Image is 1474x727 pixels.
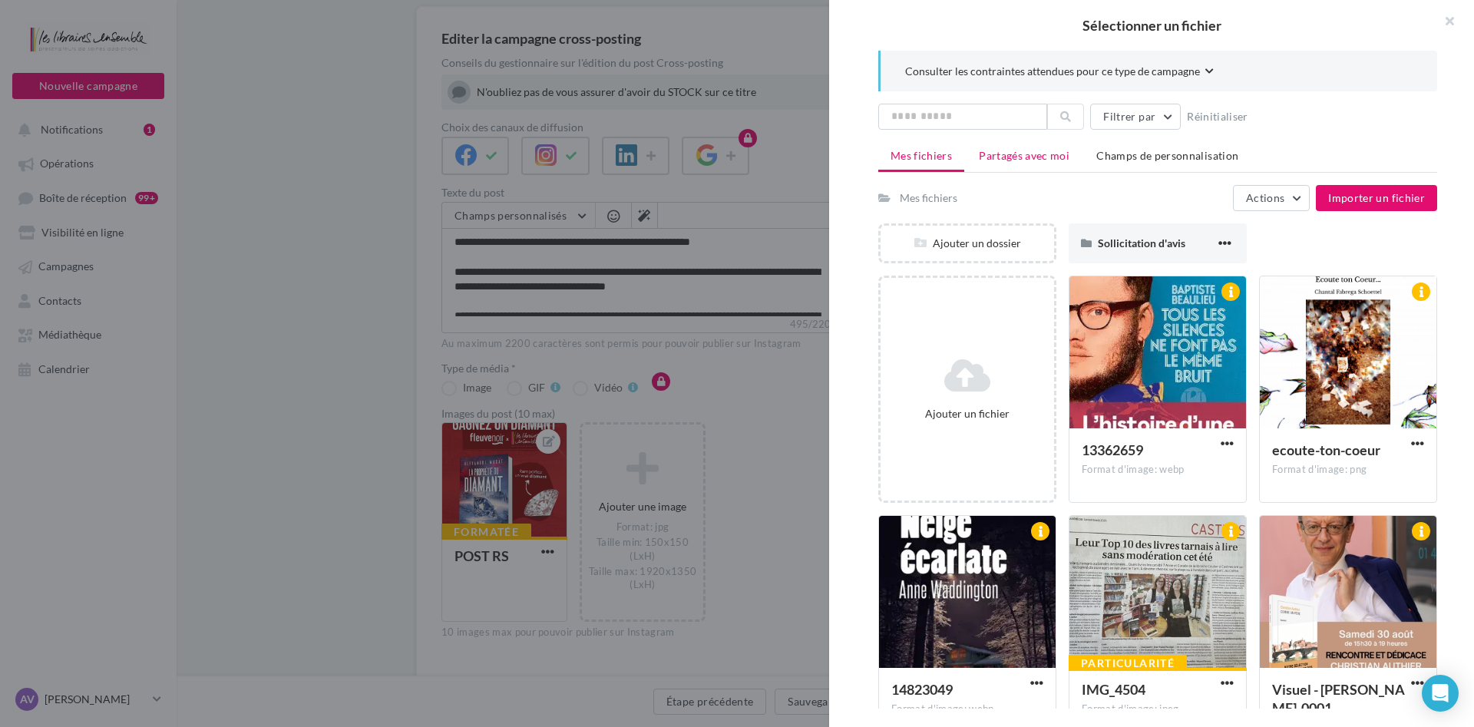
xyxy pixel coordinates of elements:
button: Consulter les contraintes attendues pour ce type de campagne [905,63,1214,82]
span: Champs de personnalisation [1096,149,1238,162]
span: ecoute-ton-coeur [1272,441,1380,458]
span: 13362659 [1082,441,1143,458]
span: Actions [1246,191,1284,204]
div: Mes fichiers [900,190,957,206]
div: Particularité [1069,655,1187,672]
span: Importer un fichier [1328,191,1425,204]
button: Filtrer par [1090,104,1181,130]
button: Actions [1233,185,1310,211]
div: Format d'image: webp [1082,463,1234,477]
span: IMG_4504 [1082,681,1145,698]
span: 14823049 [891,681,953,698]
div: Format d'image: jpeg [1082,702,1234,716]
div: Ajouter un dossier [881,236,1054,251]
span: Consulter les contraintes attendues pour ce type de campagne [905,64,1200,79]
button: Importer un fichier [1316,185,1437,211]
span: Visuel - Christian Authier_page-0001 [1272,681,1405,716]
div: Ajouter un fichier [887,406,1048,421]
span: Sollicitation d'avis [1098,236,1185,249]
div: Open Intercom Messenger [1422,675,1459,712]
button: Réinitialiser [1181,107,1254,126]
span: Mes fichiers [891,149,952,162]
h2: Sélectionner un fichier [854,18,1449,32]
span: Partagés avec moi [979,149,1069,162]
div: Format d'image: png [1272,463,1424,477]
div: Format d'image: webp [891,702,1043,716]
